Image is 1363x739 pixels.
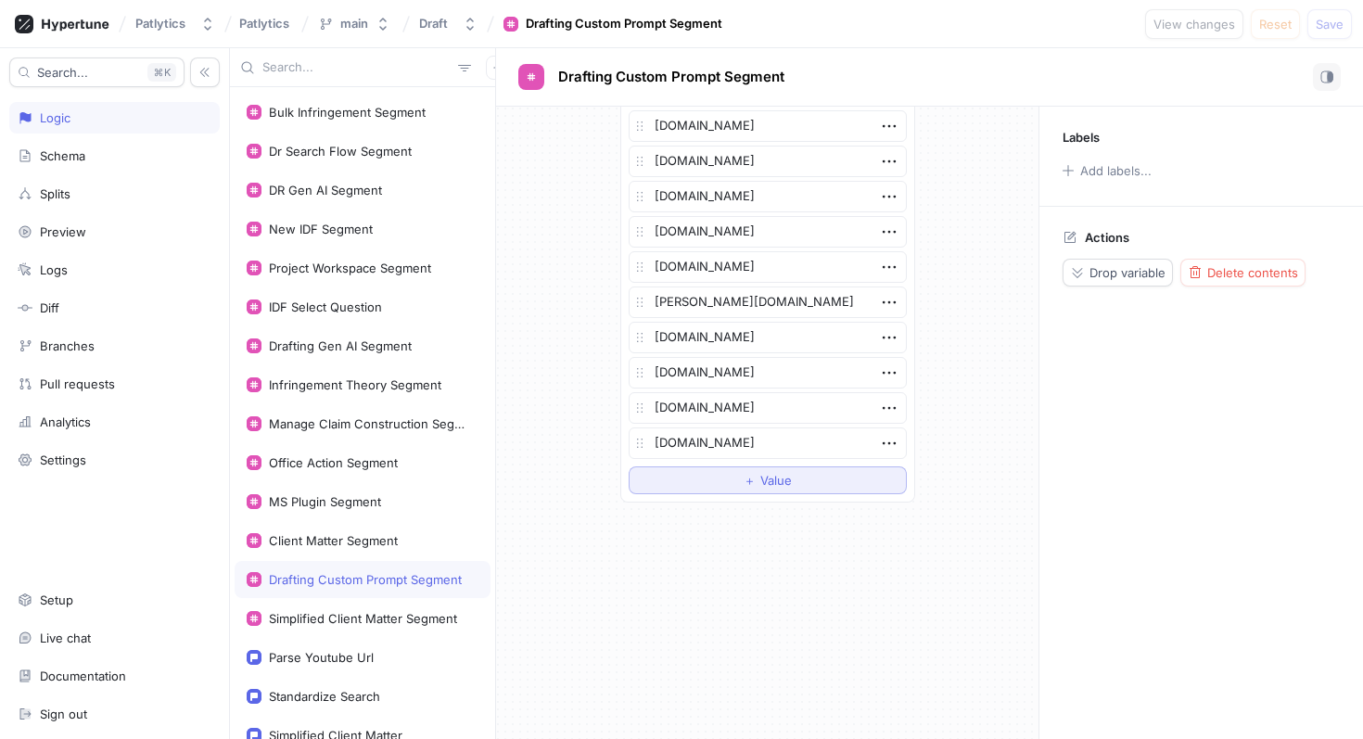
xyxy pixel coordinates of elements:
div: Dr Search Flow Segment [269,144,412,159]
div: Drafting Custom Prompt Segment [526,15,722,33]
div: Splits [40,186,70,201]
div: Drafting Custom Prompt Segment [269,572,462,587]
textarea: [DOMAIN_NAME] [629,322,907,353]
div: MS Plugin Segment [269,494,381,509]
span: ＋ [744,475,756,486]
div: New IDF Segment [269,222,373,236]
div: Pull requests [40,376,115,391]
span: Value [760,475,792,486]
span: Search... [37,67,88,78]
p: Labels [1063,130,1100,145]
button: ＋Value [629,466,907,494]
button: Add labels... [1056,159,1156,183]
input: Search... [262,58,451,77]
div: Bulk Infringement Segment [269,105,426,120]
div: Sign out [40,707,87,721]
div: IDF Select Question [269,299,382,314]
div: Logs [40,262,68,277]
button: Patlytics [128,8,223,39]
span: Save [1316,19,1344,30]
div: Standardize Search [269,689,380,704]
div: Patlytics [135,16,185,32]
button: View changes [1145,9,1243,39]
button: Save [1307,9,1352,39]
div: Diff [40,300,59,315]
textarea: [DOMAIN_NAME] [629,146,907,177]
button: Delete contents [1180,259,1306,287]
span: Delete contents [1207,267,1298,278]
div: Settings [40,452,86,467]
button: Draft [412,8,485,39]
a: Documentation [9,660,220,692]
span: Drafting Custom Prompt Segment [558,70,784,84]
textarea: [DOMAIN_NAME] [629,216,907,248]
button: Search...K [9,57,185,87]
textarea: [DOMAIN_NAME] [629,181,907,212]
span: Patlytics [239,17,289,30]
div: Add labels... [1080,165,1152,177]
span: View changes [1153,19,1235,30]
div: Setup [40,592,73,607]
textarea: [DOMAIN_NAME] [629,427,907,459]
span: Drop variable [1089,267,1166,278]
div: Branches [40,338,95,353]
div: Manage Claim Construction Segment [269,416,471,431]
div: Drafting Gen AI Segment [269,338,412,353]
textarea: [DOMAIN_NAME] [629,392,907,424]
button: main [311,8,398,39]
div: Client Matter Segment [269,533,398,548]
button: Drop variable [1063,259,1173,287]
div: Parse Youtube Url [269,650,374,665]
div: Preview [40,224,86,239]
div: Infringement Theory Segment [269,377,441,392]
textarea: [DOMAIN_NAME] [629,251,907,283]
div: Documentation [40,669,126,683]
div: Logic [40,110,70,125]
div: DR Gen AI Segment [269,183,382,197]
button: Reset [1251,9,1300,39]
textarea: [DOMAIN_NAME] [629,357,907,389]
div: Schema [40,148,85,163]
div: Live chat [40,631,91,645]
div: Simplified Client Matter Segment [269,611,457,626]
div: Project Workspace Segment [269,261,431,275]
span: Reset [1259,19,1292,30]
div: Office Action Segment [269,455,398,470]
div: Analytics [40,414,91,429]
textarea: [PERSON_NAME][DOMAIN_NAME] [629,287,907,318]
div: Draft [419,16,448,32]
div: K [147,63,176,82]
div: main [340,16,368,32]
p: Actions [1085,230,1129,245]
textarea: [DOMAIN_NAME] [629,110,907,142]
